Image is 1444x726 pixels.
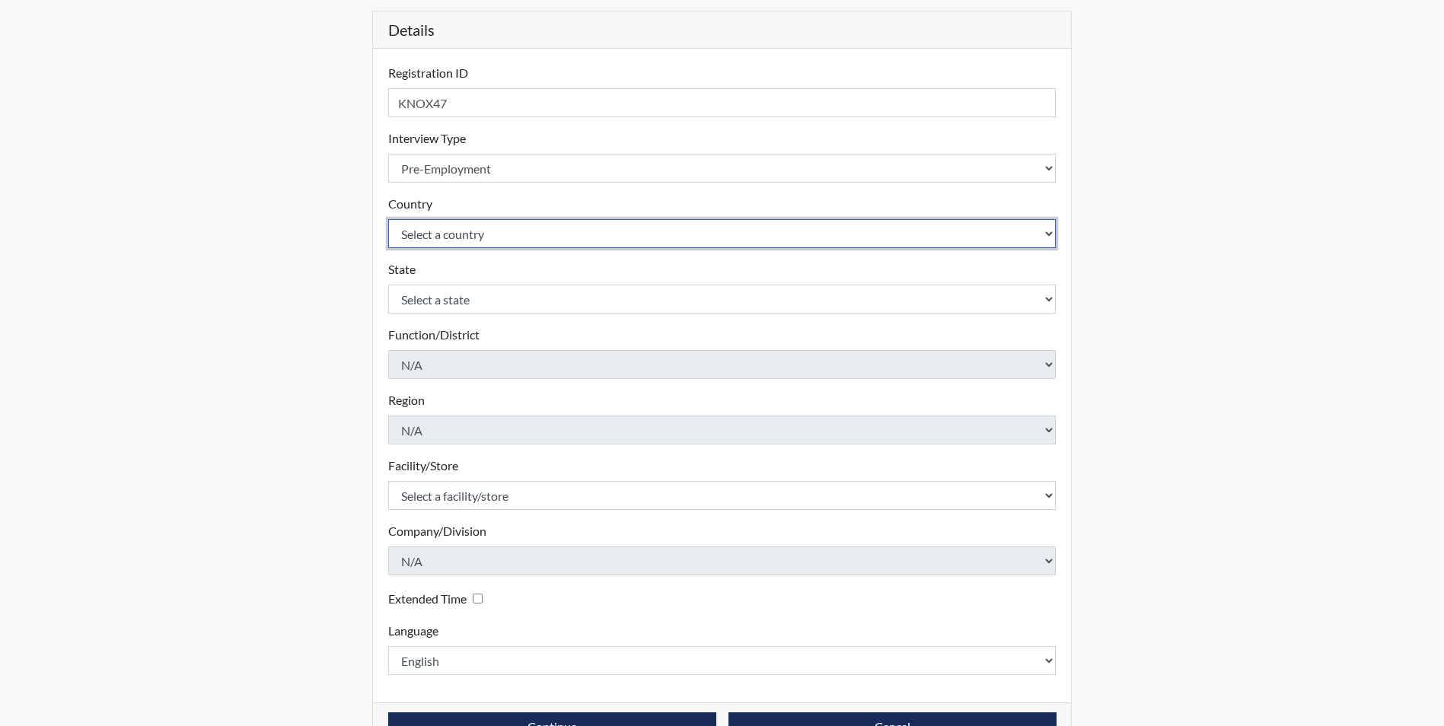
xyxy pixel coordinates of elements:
input: Insert a Registration ID, which needs to be a unique alphanumeric value for each interviewee [388,88,1057,117]
label: State [388,260,416,279]
label: Company/Division [388,522,486,540]
div: Checking this box will provide the interviewee with an accomodation of extra time to answer each ... [388,587,489,610]
label: Interview Type [388,129,466,148]
label: Facility/Store [388,457,458,475]
label: Registration ID [388,64,468,82]
label: Language [388,622,438,640]
label: Country [388,195,432,213]
label: Extended Time [388,590,467,608]
label: Region [388,391,425,409]
h5: Details [373,11,1072,49]
label: Function/District [388,326,480,344]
